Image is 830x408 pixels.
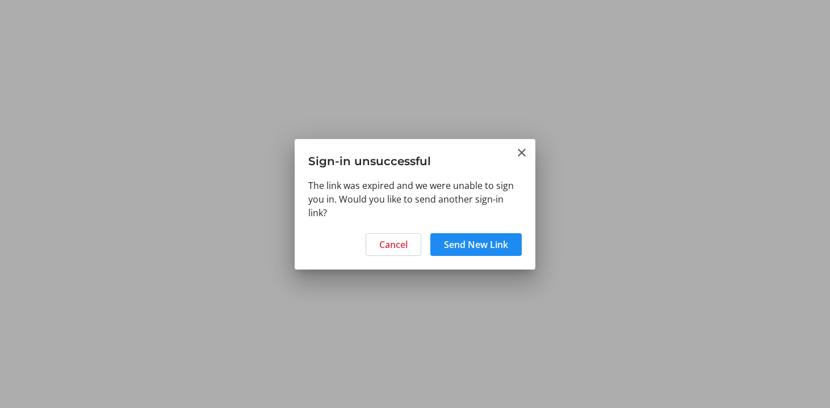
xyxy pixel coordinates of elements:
[366,233,421,256] button: Cancel
[379,238,408,251] span: Cancel
[515,146,529,159] button: Close
[295,139,535,178] h3: Sign-in unsuccessful
[430,233,522,256] button: Send New Link
[295,179,535,226] div: The link was expired and we were unable to sign you in. Would you like to send another sign-in link?
[444,238,508,251] span: Send New Link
